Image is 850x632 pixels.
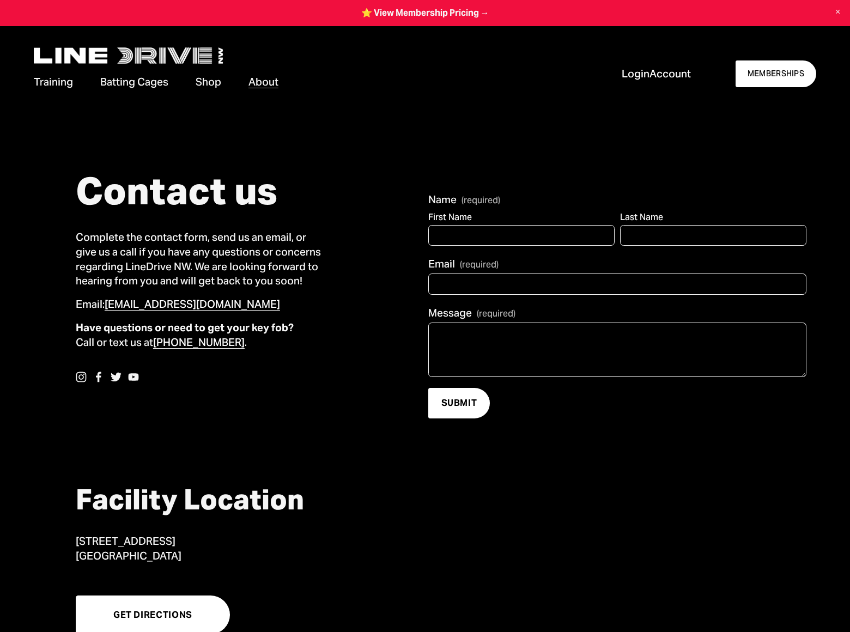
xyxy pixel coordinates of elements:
[76,170,326,212] h1: Contact us
[462,196,500,205] span: (required)
[111,372,122,382] a: Twitter
[428,192,457,207] span: Name
[76,321,294,334] strong: Have questions or need to get your key fob?
[128,372,139,382] a: YouTube
[76,297,326,312] p: Email:
[196,74,221,90] a: Shop
[477,308,515,320] span: (required)
[93,372,104,382] a: facebook-unauth
[428,211,615,224] div: First Name
[460,259,499,271] span: (required)
[100,74,168,90] a: folder dropdown
[736,60,816,87] a: MEMBERSHIPS
[34,47,222,64] img: LineDrive NorthWest
[248,75,278,89] span: About
[428,306,472,320] span: Message
[428,388,490,418] button: SUBMITSUBMIT
[76,483,390,516] h2: Facility Location
[620,211,806,224] div: Last Name
[105,297,280,311] a: [EMAIL_ADDRESS][DOMAIN_NAME]
[441,397,477,409] span: SUBMIT
[76,230,326,289] p: Complete the contact form, send us an email, or give us a call if you have any questions or conce...
[100,75,168,89] span: Batting Cages
[76,320,326,350] p: Call or text us at .
[248,74,278,90] a: folder dropdown
[76,534,390,563] p: [STREET_ADDRESS] [GEOGRAPHIC_DATA]
[428,257,455,271] span: Email
[153,336,245,349] a: [PHONE_NUMBER]
[34,75,73,89] span: Training
[34,74,73,90] a: folder dropdown
[76,372,87,382] a: instagram-unauth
